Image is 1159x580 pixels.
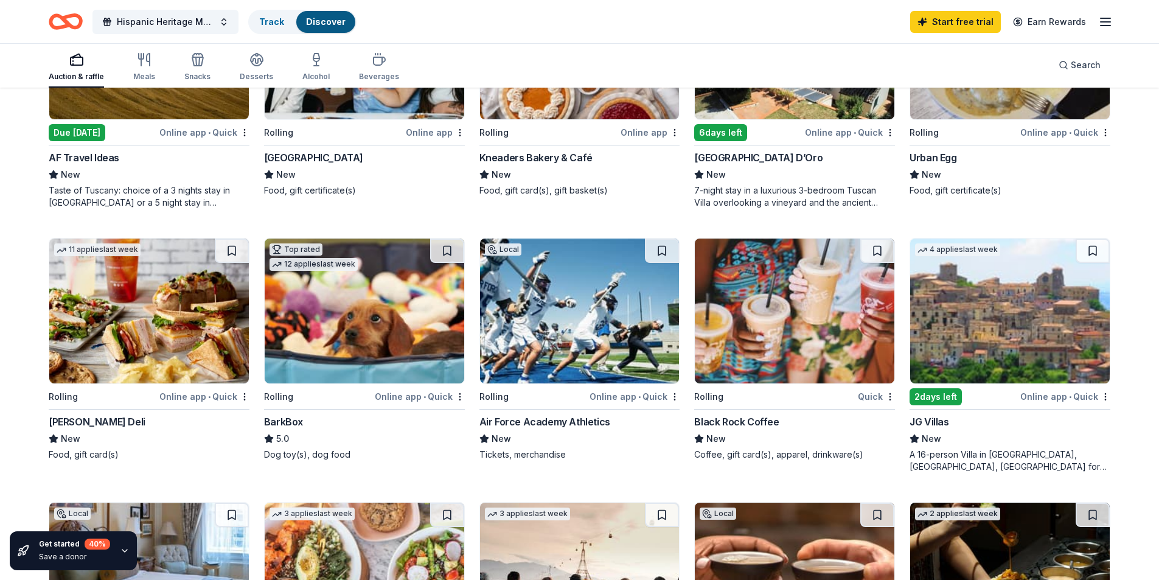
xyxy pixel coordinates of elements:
div: Alcohol [302,72,330,82]
div: Online app Quick [590,389,680,404]
button: Snacks [184,47,211,88]
span: New [706,167,726,182]
div: Online app Quick [1020,125,1110,140]
button: TrackDiscover [248,10,357,34]
div: 2 applies last week [915,508,1000,520]
div: Rolling [49,390,78,404]
span: • [1069,392,1071,402]
div: Air Force Academy Athletics [479,414,610,429]
button: Search [1049,53,1110,77]
div: Save a donor [39,552,110,562]
span: New [492,167,511,182]
div: Online app Quick [1020,389,1110,404]
img: Image for JG Villas [910,239,1110,383]
div: BarkBox [264,414,303,429]
div: Quick [858,389,895,404]
span: New [922,167,941,182]
div: Auction & raffle [49,72,104,82]
span: New [61,167,80,182]
span: • [208,392,211,402]
div: AF Travel Ideas [49,150,119,165]
div: A 16-person Villa in [GEOGRAPHIC_DATA], [GEOGRAPHIC_DATA], [GEOGRAPHIC_DATA] for 7days/6nights (R... [910,449,1110,473]
div: Local [54,508,91,520]
div: Online app Quick [159,125,249,140]
div: Top rated [270,243,322,256]
span: Search [1071,58,1101,72]
div: Local [485,243,521,256]
div: JG Villas [910,414,948,429]
button: Auction & raffle [49,47,104,88]
span: 5.0 [276,432,289,446]
div: Online app [406,125,465,140]
span: New [706,432,726,446]
a: Image for Black Rock CoffeeRollingQuickBlack Rock CoffeeNewCoffee, gift card(s), apparel, drinkwa... [694,238,895,461]
img: Image for BarkBox [265,239,464,383]
div: [PERSON_NAME] Deli [49,414,145,429]
span: Hispanic Heritage Month Loteria [117,15,214,29]
span: New [492,432,511,446]
div: Online app Quick [375,389,465,404]
div: Due [DATE] [49,124,105,141]
div: Rolling [479,390,509,404]
div: 40 % [85,539,110,550]
div: Meals [133,72,155,82]
img: Image for McAlister's Deli [49,239,249,383]
a: Image for BarkBoxTop rated12 applieslast weekRollingOnline app•QuickBarkBox5.0Dog toy(s), dog food [264,238,465,461]
div: Online app [621,125,680,140]
a: Image for McAlister's Deli11 applieslast weekRollingOnline app•Quick[PERSON_NAME] DeliNewFood, gi... [49,238,249,461]
div: Desserts [240,72,273,82]
a: Discover [306,16,346,27]
div: [GEOGRAPHIC_DATA] [264,150,363,165]
button: Desserts [240,47,273,88]
div: Food, gift card(s), gift basket(s) [479,184,680,197]
div: Online app Quick [159,389,249,404]
div: Get started [39,539,110,550]
div: Kneaders Bakery & Café [479,150,593,165]
div: Snacks [184,72,211,82]
a: Start free trial [910,11,1001,33]
div: Beverages [359,72,399,82]
span: • [423,392,426,402]
span: • [208,128,211,138]
span: New [276,167,296,182]
div: Local [700,508,736,520]
span: • [1069,128,1071,138]
div: Coffee, gift card(s), apparel, drinkware(s) [694,449,895,461]
div: 11 applies last week [54,243,141,256]
img: Image for Air Force Academy Athletics [480,239,680,383]
button: Hispanic Heritage Month Loteria [92,10,238,34]
a: Image for Air Force Academy AthleticsLocalRollingOnline app•QuickAir Force Academy AthleticsNewTi... [479,238,680,461]
span: • [854,128,856,138]
span: New [922,432,941,446]
button: Beverages [359,47,399,88]
div: Dog toy(s), dog food [264,449,465,461]
a: Track [259,16,284,27]
div: Taste of Tuscany: choice of a 3 nights stay in [GEOGRAPHIC_DATA] or a 5 night stay in [GEOGRAPHIC... [49,184,249,209]
div: 3 applies last week [485,508,570,520]
div: Black Rock Coffee [694,414,779,429]
span: New [61,432,80,446]
div: Rolling [910,125,939,140]
div: 2 days left [910,388,962,405]
div: Food, gift certificate(s) [910,184,1110,197]
div: Food, gift certificate(s) [264,184,465,197]
div: Rolling [694,390,723,404]
div: Urban Egg [910,150,956,165]
button: Meals [133,47,155,88]
div: 4 applies last week [915,243,1000,256]
div: [GEOGRAPHIC_DATA] D’Oro [694,150,823,165]
button: Alcohol [302,47,330,88]
div: Tickets, merchandise [479,449,680,461]
span: • [638,392,641,402]
div: Rolling [264,125,293,140]
div: 3 applies last week [270,508,355,520]
a: Home [49,7,83,36]
img: Image for Black Rock Coffee [695,239,894,383]
div: Food, gift card(s) [49,449,249,461]
div: 6 days left [694,124,747,141]
div: Online app Quick [805,125,895,140]
div: 12 applies last week [270,258,358,271]
a: Earn Rewards [1006,11,1093,33]
a: Image for JG Villas4 applieslast week2days leftOnline app•QuickJG VillasNewA 16-person Villa in [... [910,238,1110,473]
div: Rolling [479,125,509,140]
